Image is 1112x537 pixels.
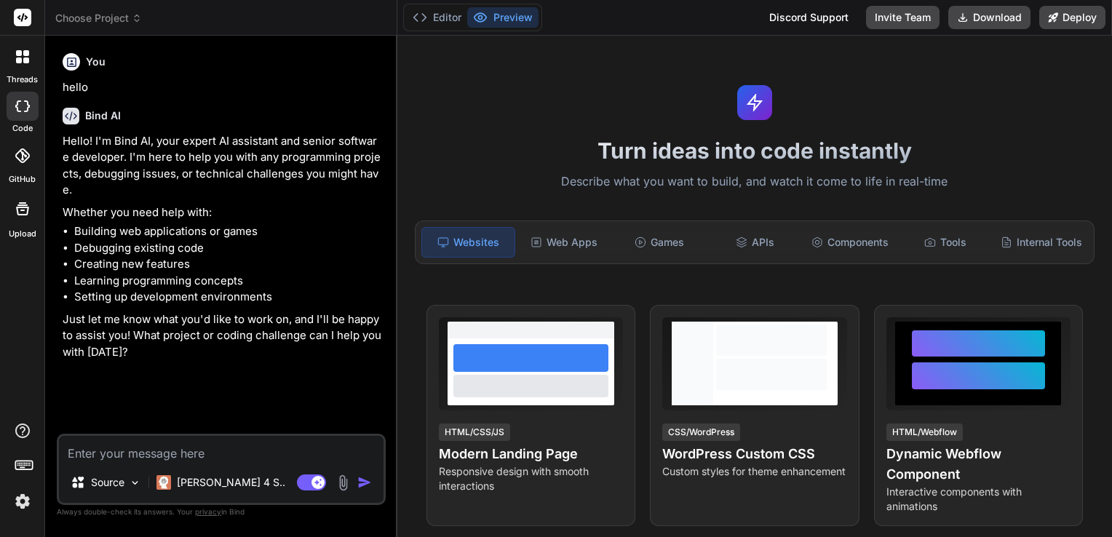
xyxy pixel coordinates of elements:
li: Learning programming concepts [74,273,383,290]
li: Debugging existing code [74,240,383,257]
label: threads [7,73,38,86]
p: Source [91,475,124,490]
li: Building web applications or games [74,223,383,240]
p: Hello! I'm Bind AI, your expert AI assistant and senior software developer. I'm here to help you ... [63,133,383,199]
div: Websites [421,227,515,258]
li: Creating new features [74,256,383,273]
div: HTML/Webflow [886,423,963,441]
button: Download [948,6,1030,29]
div: Games [613,227,706,258]
button: Preview [467,7,539,28]
h6: You [86,55,106,69]
div: Internal Tools [995,227,1088,258]
button: Editor [407,7,467,28]
h4: WordPress Custom CSS [662,444,846,464]
div: Components [804,227,897,258]
label: Upload [9,228,36,240]
div: Web Apps [518,227,611,258]
img: icon [357,475,372,490]
div: Discord Support [760,6,857,29]
p: [PERSON_NAME] 4 S.. [177,475,285,490]
li: Setting up development environments [74,289,383,306]
p: Just let me know what you'd like to work on, and I'll be happy to assist you! What project or cod... [63,311,383,361]
p: Interactive components with animations [886,485,1071,514]
p: Responsive design with smooth interactions [439,464,623,493]
img: Pick Models [129,477,141,489]
p: hello [63,79,383,96]
h1: Turn ideas into code instantly [406,138,1103,164]
span: Choose Project [55,11,142,25]
div: APIs [709,227,801,258]
h6: Bind AI [85,108,121,123]
h4: Modern Landing Page [439,444,623,464]
img: settings [10,489,35,514]
button: Deploy [1039,6,1105,29]
label: code [12,122,33,135]
div: Tools [899,227,992,258]
p: Custom styles for theme enhancement [662,464,846,479]
p: Whether you need help with: [63,204,383,221]
p: Describe what you want to build, and watch it come to life in real-time [406,172,1103,191]
img: Claude 4 Sonnet [156,475,171,490]
img: attachment [335,474,352,491]
button: Invite Team [866,6,940,29]
label: GitHub [9,173,36,186]
p: Always double-check its answers. Your in Bind [57,505,386,519]
div: HTML/CSS/JS [439,423,510,441]
h4: Dynamic Webflow Component [886,444,1071,485]
span: privacy [195,507,221,516]
div: CSS/WordPress [662,423,740,441]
